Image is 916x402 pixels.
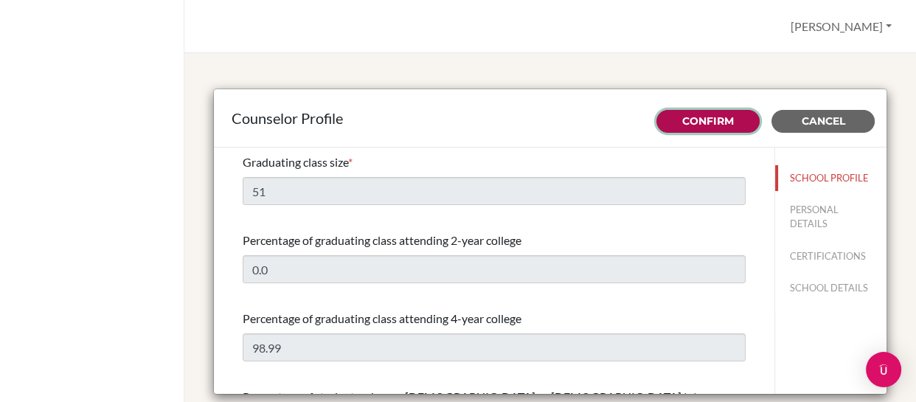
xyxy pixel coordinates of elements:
button: SCHOOL DETAILS [775,275,886,301]
div: Open Intercom Messenger [866,352,901,387]
span: Percentage of graduating class attending 4-year college [243,311,521,325]
div: Counselor Profile [232,107,869,129]
button: [PERSON_NAME] [784,13,898,41]
button: SCHOOL PROFILE [775,165,886,191]
span: Graduating class size [243,155,348,169]
span: Percentage of graduating class attending 2-year college [243,233,521,247]
button: PERSONAL DETAILS [775,197,886,237]
button: CERTIFICATIONS [775,243,886,269]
